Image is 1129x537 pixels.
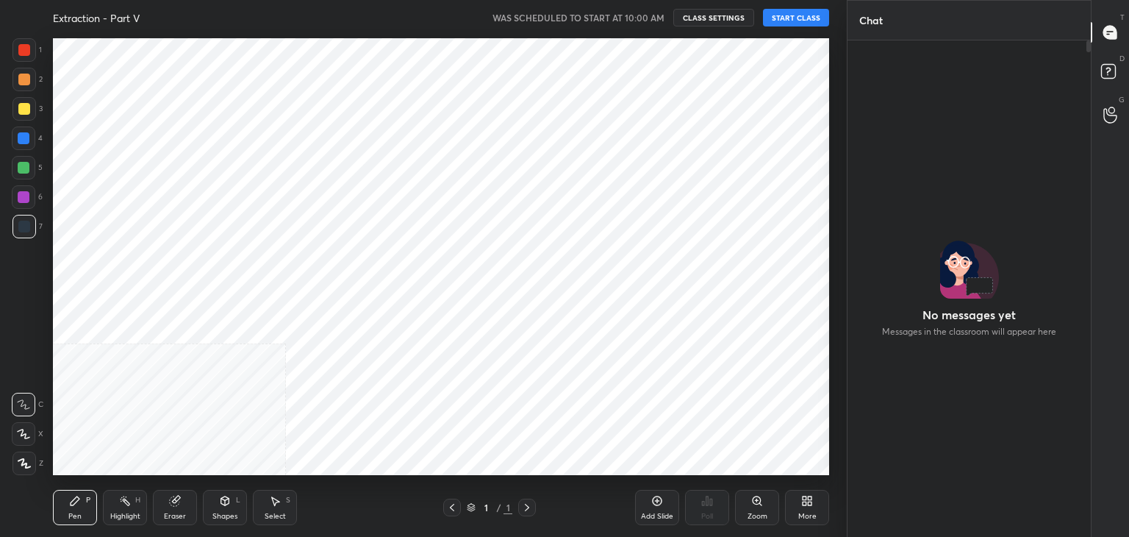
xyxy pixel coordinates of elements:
div: H [135,497,140,504]
div: 5 [12,156,43,179]
div: C [12,393,43,416]
div: 2 [12,68,43,91]
div: 6 [12,185,43,209]
div: Highlight [110,513,140,520]
div: 1 [503,501,512,514]
div: Zoom [748,513,767,520]
div: / [496,503,501,512]
div: More [798,513,817,520]
p: G [1119,94,1125,105]
div: X [12,422,43,446]
div: 4 [12,127,43,150]
div: 1 [12,38,42,62]
div: Add Slide [641,513,673,520]
div: Pen [68,513,82,520]
div: S [286,497,290,504]
div: Select [265,513,286,520]
button: CLASS SETTINGS [673,9,754,26]
p: D [1119,53,1125,64]
button: START CLASS [763,9,829,26]
p: Chat [847,1,895,40]
div: Z [12,452,43,475]
div: 1 [479,503,493,512]
div: Shapes [212,513,237,520]
div: L [236,497,240,504]
div: 3 [12,97,43,121]
div: Eraser [164,513,186,520]
div: 7 [12,215,43,238]
p: T [1120,12,1125,23]
h4: Extraction - Part V [53,11,140,25]
h5: WAS SCHEDULED TO START AT 10:00 AM [492,11,664,24]
div: P [86,497,90,504]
